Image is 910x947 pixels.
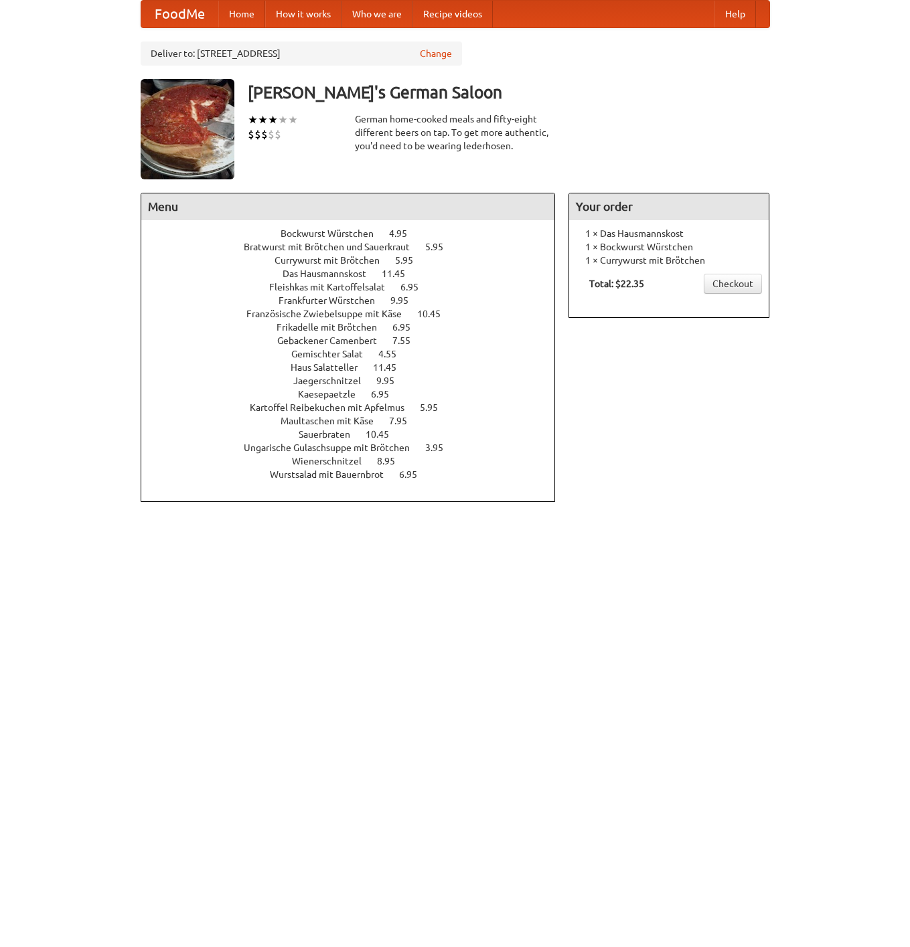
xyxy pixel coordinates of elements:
span: 10.45 [366,429,402,440]
span: Bratwurst mit Brötchen und Sauerkraut [244,242,423,252]
span: Gemischter Salat [291,349,376,359]
a: Fleishkas mit Kartoffelsalat 6.95 [269,282,443,292]
span: Frikadelle mit Brötchen [277,322,390,333]
a: How it works [265,1,342,27]
li: 1 × Bockwurst Würstchen [576,240,762,254]
span: 10.45 [417,309,454,319]
a: Recipe videos [412,1,493,27]
a: Kaesepaetzle 6.95 [298,389,414,400]
span: Kaesepaetzle [298,389,369,400]
h4: Your order [569,193,769,220]
span: 3.95 [425,442,457,453]
li: $ [261,127,268,142]
a: Change [420,47,452,60]
a: Ungarische Gulaschsuppe mit Brötchen 3.95 [244,442,468,453]
li: 1 × Das Hausmannskost [576,227,762,240]
a: Französische Zwiebelsuppe mit Käse 10.45 [246,309,465,319]
a: Currywurst mit Brötchen 5.95 [275,255,438,266]
a: Kartoffel Reibekuchen mit Apfelmus 5.95 [250,402,463,413]
b: Total: $22.35 [589,278,644,289]
span: 5.95 [425,242,457,252]
span: Fleishkas mit Kartoffelsalat [269,282,398,292]
span: Bockwurst Würstchen [281,228,387,239]
span: Das Hausmannskost [283,268,380,279]
a: Maultaschen mit Käse 7.95 [281,416,432,426]
a: Wurstsalad mit Bauernbrot 6.95 [270,469,442,480]
span: 7.55 [392,335,424,346]
span: 7.95 [389,416,421,426]
li: $ [268,127,275,142]
a: Das Hausmannskost 11.45 [283,268,430,279]
a: Frankfurter Würstchen 9.95 [279,295,433,306]
li: $ [254,127,261,142]
a: Bockwurst Würstchen 4.95 [281,228,432,239]
li: $ [248,127,254,142]
span: 4.95 [389,228,421,239]
h3: [PERSON_NAME]'s German Saloon [248,79,770,106]
div: Deliver to: [STREET_ADDRESS] [141,41,462,66]
span: 6.95 [371,389,402,400]
span: 6.95 [392,322,424,333]
span: Jaegerschnitzel [293,375,374,386]
span: 11.45 [382,268,419,279]
a: Haus Salatteller 11.45 [291,362,421,373]
span: Wienerschnitzel [292,456,375,466]
span: 5.95 [420,402,451,413]
a: Frikadelle mit Brötchen 6.95 [277,322,435,333]
li: ★ [278,112,288,127]
span: 6.95 [400,282,432,292]
a: Jaegerschnitzel 9.95 [293,375,419,386]
span: Sauerbraten [299,429,364,440]
div: German home-cooked meals and fifty-eight different beers on tap. To get more authentic, you'd nee... [355,112,556,153]
li: $ [275,127,281,142]
a: Home [218,1,265,27]
span: Wurstsalad mit Bauernbrot [270,469,397,480]
span: 6.95 [399,469,431,480]
a: Checkout [704,274,762,294]
span: Maultaschen mit Käse [281,416,387,426]
li: ★ [288,112,298,127]
li: 1 × Currywurst mit Brötchen [576,254,762,267]
span: 5.95 [395,255,427,266]
li: ★ [268,112,278,127]
span: Haus Salatteller [291,362,371,373]
a: FoodMe [141,1,218,27]
span: Französische Zwiebelsuppe mit Käse [246,309,415,319]
a: Gemischter Salat 4.55 [291,349,421,359]
span: Frankfurter Würstchen [279,295,388,306]
span: 8.95 [377,456,408,466]
span: 9.95 [390,295,422,306]
span: 9.95 [376,375,408,386]
span: Kartoffel Reibekuchen mit Apfelmus [250,402,418,413]
img: angular.jpg [141,79,234,179]
span: 11.45 [373,362,410,373]
a: Bratwurst mit Brötchen und Sauerkraut 5.95 [244,242,468,252]
a: Who we are [342,1,412,27]
span: Currywurst mit Brötchen [275,255,393,266]
li: ★ [248,112,258,127]
li: ★ [258,112,268,127]
a: Sauerbraten 10.45 [299,429,414,440]
a: Gebackener Camenbert 7.55 [277,335,435,346]
span: Gebackener Camenbert [277,335,390,346]
span: Ungarische Gulaschsuppe mit Brötchen [244,442,423,453]
a: Wienerschnitzel 8.95 [292,456,420,466]
h4: Menu [141,193,555,220]
a: Help [714,1,756,27]
span: 4.55 [378,349,410,359]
